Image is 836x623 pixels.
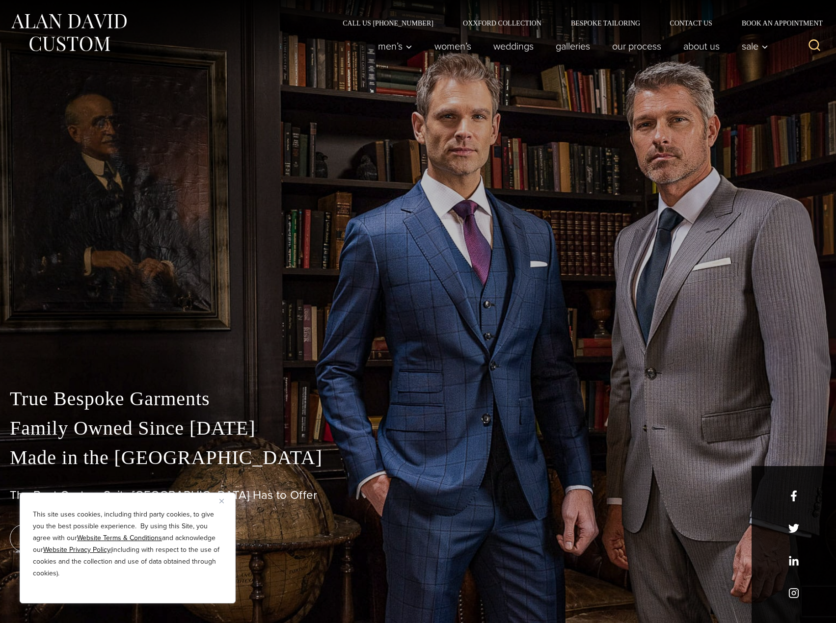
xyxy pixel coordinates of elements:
a: Our Process [601,36,673,56]
a: Book an Appointment [727,20,826,26]
a: weddings [483,36,545,56]
a: Website Terms & Conditions [77,533,162,543]
img: Alan David Custom [10,11,128,54]
nav: Secondary Navigation [328,20,826,26]
button: Close [219,495,231,507]
a: Women’s [424,36,483,56]
h1: The Best Custom Suits [GEOGRAPHIC_DATA] Has to Offer [10,488,826,502]
a: Contact Us [655,20,727,26]
img: Close [219,499,224,503]
nav: Primary Navigation [367,36,774,56]
a: About Us [673,36,731,56]
p: This site uses cookies, including third party cookies, to give you the best possible experience. ... [33,509,222,579]
span: Men’s [378,41,412,51]
span: Sale [742,41,768,51]
a: Bespoke Tailoring [556,20,655,26]
p: True Bespoke Garments Family Owned Since [DATE] Made in the [GEOGRAPHIC_DATA] [10,384,826,472]
a: Website Privacy Policy [43,545,110,555]
a: Call Us [PHONE_NUMBER] [328,20,448,26]
a: Galleries [545,36,601,56]
a: Oxxford Collection [448,20,556,26]
button: View Search Form [803,34,826,58]
a: book an appointment [10,524,147,552]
